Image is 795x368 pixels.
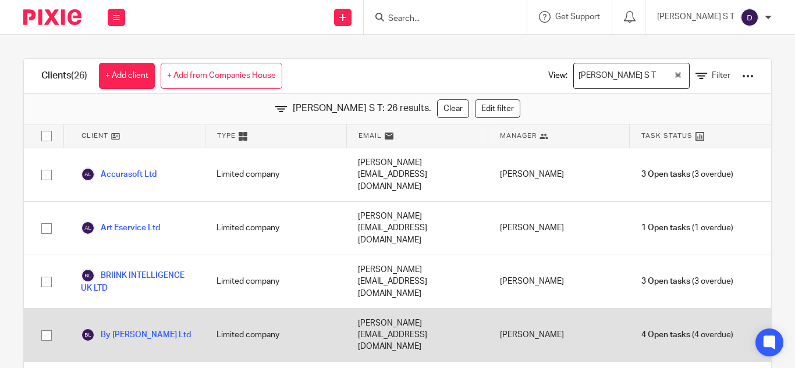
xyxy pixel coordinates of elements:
span: 4 Open tasks [641,329,690,341]
div: Search for option [573,63,690,89]
span: (4 overdue) [641,329,733,341]
span: Client [81,131,108,141]
div: [PERSON_NAME] [488,148,630,201]
a: Edit filter [475,99,520,118]
input: Search [387,14,492,24]
a: Clear [437,99,469,118]
span: 3 Open tasks [641,276,690,287]
a: Art Eservice Ltd [81,221,160,235]
div: [PERSON_NAME] [488,255,630,308]
img: svg%3E [740,8,759,27]
span: [PERSON_NAME] S T: 26 results. [293,102,431,115]
input: Search for option [660,66,672,86]
span: 1 Open tasks [641,222,690,234]
div: Limited company [205,309,346,362]
div: View: [531,59,754,93]
h1: Clients [41,70,87,82]
div: Limited company [205,255,346,308]
div: [PERSON_NAME] [488,202,630,255]
p: [PERSON_NAME] S T [657,11,734,23]
a: By [PERSON_NAME] Ltd [81,328,191,342]
img: svg%3E [81,221,95,235]
div: Limited company [205,148,346,201]
img: svg%3E [81,328,95,342]
div: Limited company [205,202,346,255]
span: Type [217,131,236,141]
div: [PERSON_NAME] [488,309,630,362]
span: (1 overdue) [641,222,733,234]
span: Email [359,131,382,141]
span: [PERSON_NAME] S T [576,66,659,86]
a: + Add from Companies House [161,63,282,89]
span: Task Status [641,131,693,141]
a: BRIINK INTELLIGENCE UK LTD [81,269,193,294]
div: [PERSON_NAME][EMAIL_ADDRESS][DOMAIN_NAME] [346,255,488,308]
span: 3 Open tasks [641,169,690,180]
a: + Add client [99,63,155,89]
span: (3 overdue) [641,276,733,287]
img: svg%3E [81,167,95,181]
input: Select all [36,125,58,147]
span: Get Support [555,13,600,21]
div: [PERSON_NAME][EMAIL_ADDRESS][DOMAIN_NAME] [346,148,488,201]
span: Filter [712,72,730,80]
span: (26) [71,71,87,80]
img: svg%3E [81,269,95,283]
button: Clear Selected [675,72,681,81]
a: Accurasoft Ltd [81,167,157,181]
div: [PERSON_NAME][EMAIL_ADDRESS][DOMAIN_NAME] [346,309,488,362]
div: [PERSON_NAME][EMAIL_ADDRESS][DOMAIN_NAME] [346,202,488,255]
span: (3 overdue) [641,169,733,180]
img: Pixie [23,9,81,25]
span: Manager [500,131,537,141]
